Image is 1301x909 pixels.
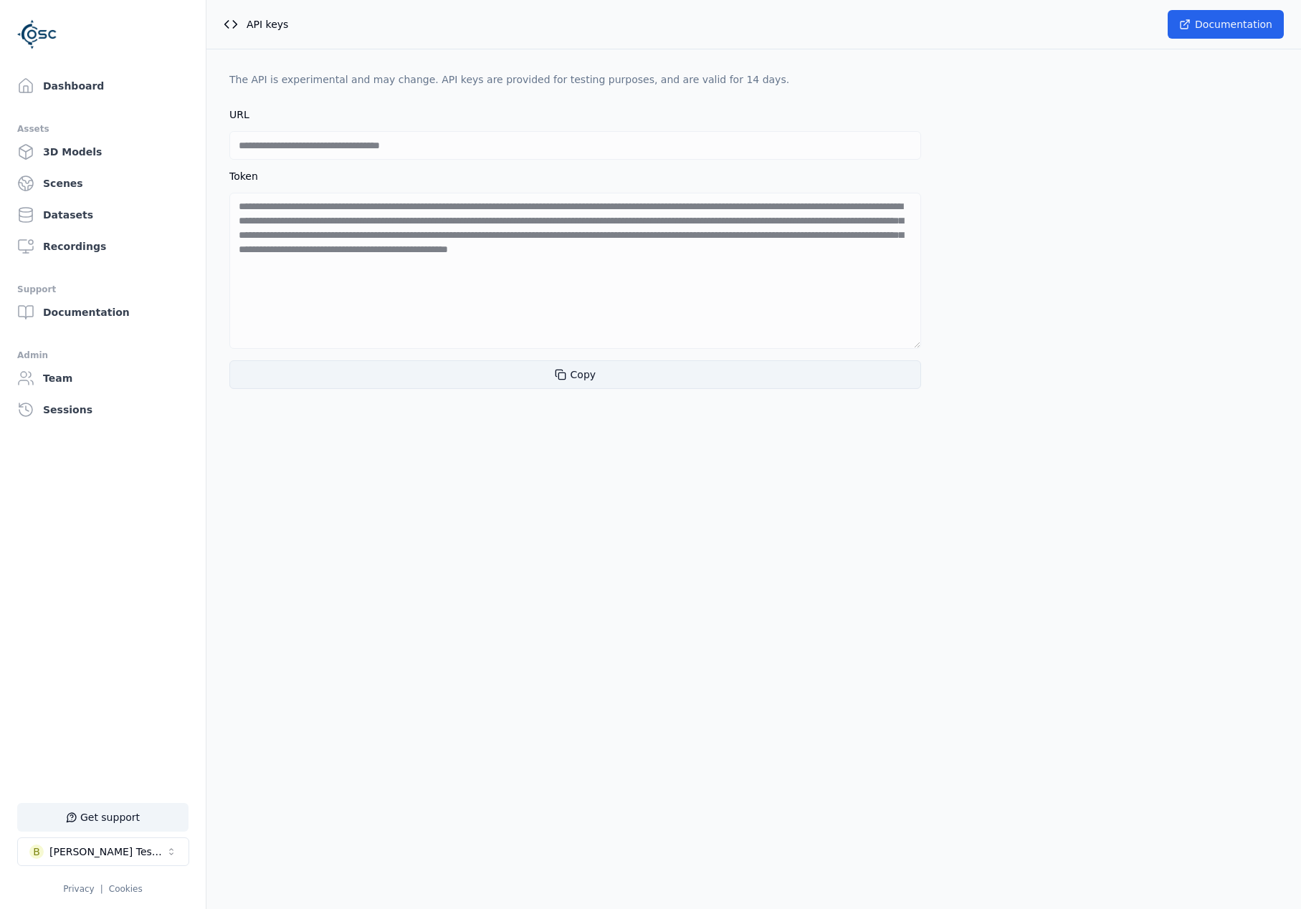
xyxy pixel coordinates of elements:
[229,171,921,181] label: Token
[11,298,194,327] a: Documentation
[17,803,189,832] button: Get support
[17,837,189,866] button: Select a workspace
[11,138,194,166] a: 3D Models
[11,232,194,261] a: Recordings
[17,120,189,138] div: Assets
[109,884,143,894] a: Cookies
[11,201,194,229] a: Datasets
[17,14,57,54] img: Logo
[17,281,189,298] div: Support
[11,364,194,393] a: Team
[100,884,103,894] span: |
[29,845,44,859] div: B
[63,884,94,894] a: Privacy
[229,110,921,120] label: URL
[11,169,194,198] a: Scenes
[1168,10,1284,39] button: Documentation
[11,395,194,424] a: Sessions
[224,17,288,32] div: API keys
[49,845,166,859] div: [PERSON_NAME] Testspace
[229,360,921,389] button: Copy
[11,72,194,100] a: Dashboard
[229,72,921,87] p: The API is experimental and may change. API keys are provided for testing purposes, and are valid...
[17,347,189,364] div: Admin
